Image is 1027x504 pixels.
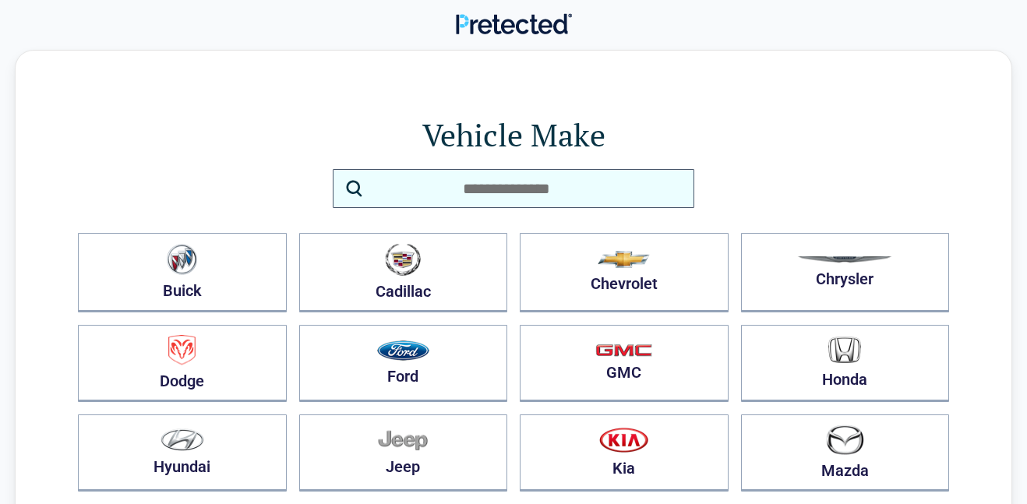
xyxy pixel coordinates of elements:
button: Jeep [299,414,508,492]
button: Chrysler [741,233,950,312]
button: Kia [520,414,729,492]
button: Cadillac [299,233,508,312]
button: Hyundai [78,414,287,492]
button: GMC [520,325,729,402]
button: Buick [78,233,287,312]
button: Mazda [741,414,950,492]
button: Chevrolet [520,233,729,312]
button: Dodge [78,325,287,402]
button: Honda [741,325,950,402]
button: Ford [299,325,508,402]
h1: Vehicle Make [78,113,949,157]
